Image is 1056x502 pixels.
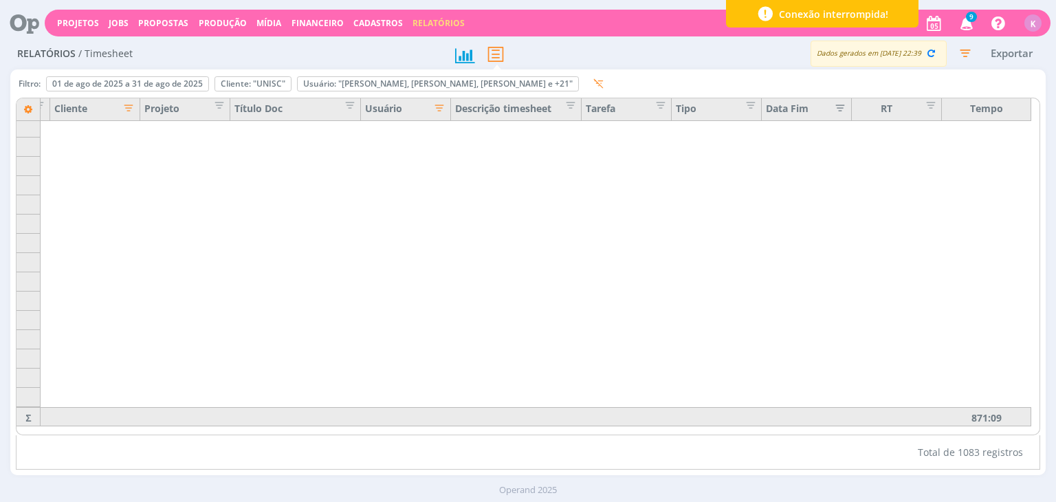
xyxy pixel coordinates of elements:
[811,41,947,67] div: Dados gerados em [DATE] 22:39
[766,101,847,120] div: Data Fim
[408,18,469,29] button: Relatórios
[252,18,285,29] button: Mídia
[256,17,281,29] a: Mídia
[297,76,579,91] button: Usuário: "[PERSON_NAME], [PERSON_NAME], [PERSON_NAME] e +21"
[349,18,407,29] button: Cadastros
[26,101,45,114] button: Editar filtro para Coluna Nº Doc
[303,78,573,89] span: Usuário: "[PERSON_NAME], [PERSON_NAME], [PERSON_NAME] e +21"
[230,98,361,121] div: Título Doc
[140,98,230,121] div: Projeto
[672,98,762,121] div: Tipo
[918,445,1023,459] span: Total de 1083 registros
[779,7,888,21] span: Conexão interrompida!
[1024,14,1042,32] div: K
[942,407,1032,426] div: 871:09
[558,101,577,114] button: Editar filtro para Coluna Descrição timesheet
[648,101,667,114] button: Editar filtro para Coluna Tarefa
[918,101,937,114] button: Editar filtro para Coluna RT
[966,12,977,22] span: 9
[46,76,209,91] button: 01 de ago de 2025 a 31 de ago de 2025
[53,18,103,29] button: Projetos
[942,98,1032,121] div: Tempo
[134,18,192,29] button: Propostas
[412,17,465,29] a: Relatórios
[221,78,285,89] span: Cliente: "UNISC"
[16,407,41,426] div: Σ
[353,17,403,29] span: Cadastros
[19,78,41,90] span: Filtro:
[1024,11,1042,35] button: K
[54,101,135,120] div: Cliente
[365,101,446,120] div: Usuário
[451,98,582,121] div: Descrição timesheet
[52,78,203,89] span: 01 de ago de 2025 a 31 de ago de 2025
[78,48,133,60] span: / Timesheet
[104,18,133,29] button: Jobs
[206,101,225,114] button: Editar filtro para Coluna Projeto
[195,18,251,29] button: Produção
[291,17,344,29] a: Financeiro
[138,17,188,29] span: Propostas
[337,101,356,114] button: Editar filtro para Coluna Título Doc
[582,98,672,121] div: Tarefa
[852,98,942,121] div: RT
[738,101,757,114] button: Editar filtro para Coluna Tipo
[287,18,348,29] button: Financeiro
[199,17,247,29] a: Produção
[984,45,1039,62] button: Exportar
[17,48,76,60] span: Relatórios
[214,76,291,91] button: Cliente: "UNISC"
[57,17,99,29] a: Projetos
[109,17,129,29] a: Jobs
[951,11,980,36] button: 9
